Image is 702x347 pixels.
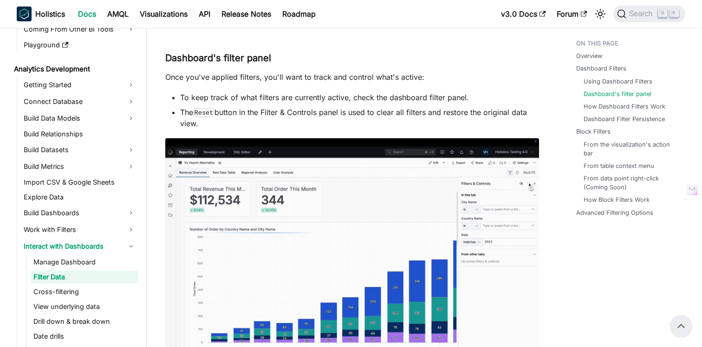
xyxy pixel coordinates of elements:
[21,39,138,51] a: Playground
[31,315,138,328] a: Drill down & break down
[193,6,216,21] a: API
[21,22,138,37] a: Coming From Other BI Tools
[17,6,32,21] img: Holistics
[593,6,608,21] button: Switch between dark and light mode (currently light mode)
[21,159,138,174] a: Build Metrics
[72,6,102,21] a: Docs
[613,6,685,22] button: Search (Command+K)
[216,6,277,21] a: Release Notes
[21,191,138,204] a: Explore Data
[584,174,676,192] a: From data point right-click (Coming Soon)
[584,140,676,158] a: From the visualization's action bar
[584,115,665,123] a: Dashboard Filter Persistence
[670,315,692,337] button: Scroll back to top
[21,111,138,126] a: Build Data Models
[21,222,138,237] a: Work with Filters
[21,206,138,220] a: Build Dashboards
[21,94,138,109] a: Connect Database
[31,270,138,283] a: Filter Data
[576,208,653,217] a: Advanced Filtering Options
[134,6,193,21] a: Visualizations
[551,6,592,21] a: Forum
[669,9,679,18] kbd: K
[576,127,611,136] a: Block Filters
[165,71,539,83] p: Once you've applied filters, you'll want to track and control what's active:
[584,102,665,111] a: How Dashboard Filters Work
[165,52,539,64] h3: Dashboard's filter panel
[31,285,138,298] a: Cross-filtering
[21,176,138,189] a: Import CSV & Google Sheets
[35,8,65,19] b: Holistics
[584,161,654,170] a: From table context menu
[626,10,658,18] span: Search
[31,256,138,269] a: Manage Dashboard
[21,128,138,141] a: Build Relationships
[31,300,138,313] a: View underlying data
[180,92,539,103] li: To keep track of what filters are currently active, check the dashboard filter panel.
[21,239,138,254] a: Interact with Dashboards
[584,90,651,98] a: Dashboard's filter panel
[495,6,551,21] a: v3.0 Docs
[658,9,667,18] kbd: ⌘
[11,63,138,76] a: Analytics Development
[576,64,626,73] a: Dashboard Filters
[193,108,214,117] code: Reset
[584,195,650,204] a: How Block Filters Work
[17,6,65,21] a: HolisticsHolistics
[21,142,138,157] a: Build Datasets
[277,6,321,21] a: Roadmap
[7,28,147,347] nav: Docs sidebar
[576,51,602,60] a: Overview
[180,107,539,129] li: The button in the Filter & Controls panel is used to clear all filters and restore the original d...
[584,77,652,86] a: Using Dashboard Filters
[102,6,134,21] a: AMQL
[21,77,138,92] a: Getting Started
[31,330,138,343] a: Date drills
